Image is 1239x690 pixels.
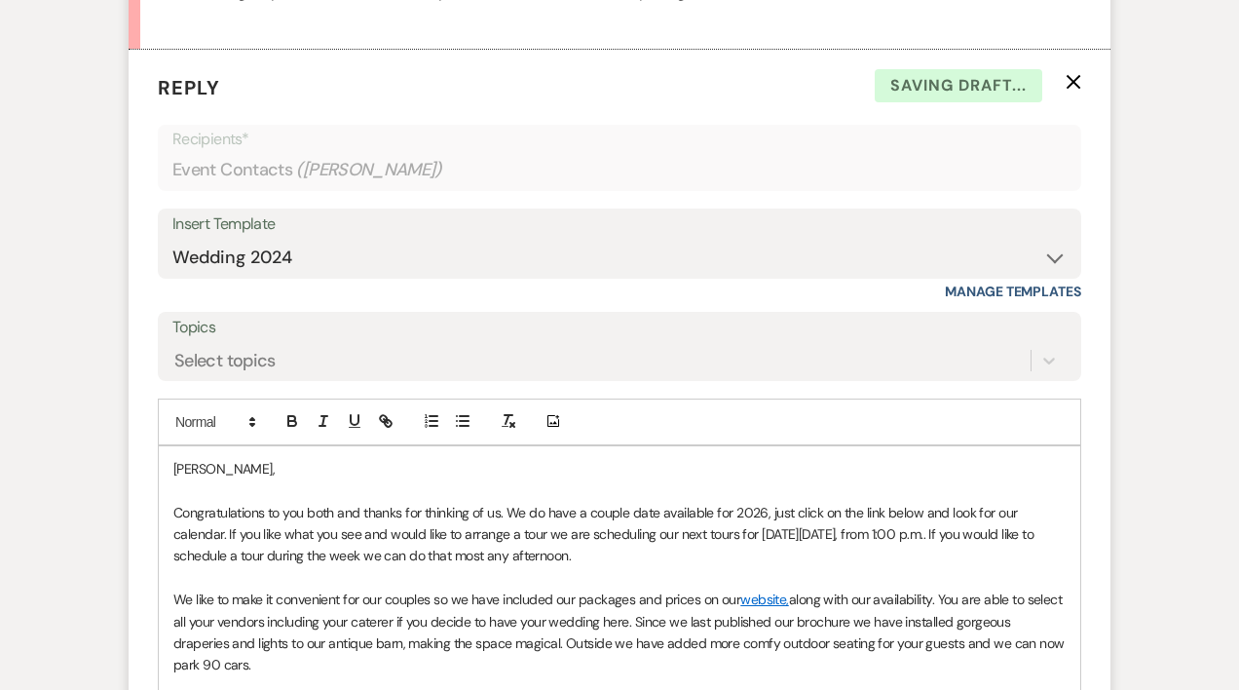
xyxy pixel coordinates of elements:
[173,589,1066,676] p: We like to make it convenient for our couples so we have included our packages and prices on our ...
[172,127,1067,152] p: Recipients*
[172,314,1067,342] label: Topics
[172,151,1067,189] div: Event Contacts
[173,458,1066,479] p: [PERSON_NAME],
[875,69,1042,102] span: Saving draft...
[173,502,1066,567] p: Congratulations to you both and thanks for thinking of us. We do have a couple date available for...
[945,283,1081,300] a: Manage Templates
[174,347,276,373] div: Select topics
[172,211,1067,239] div: Insert Template
[740,591,789,608] a: website,
[158,75,220,100] span: Reply
[296,157,442,183] span: ( [PERSON_NAME] )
